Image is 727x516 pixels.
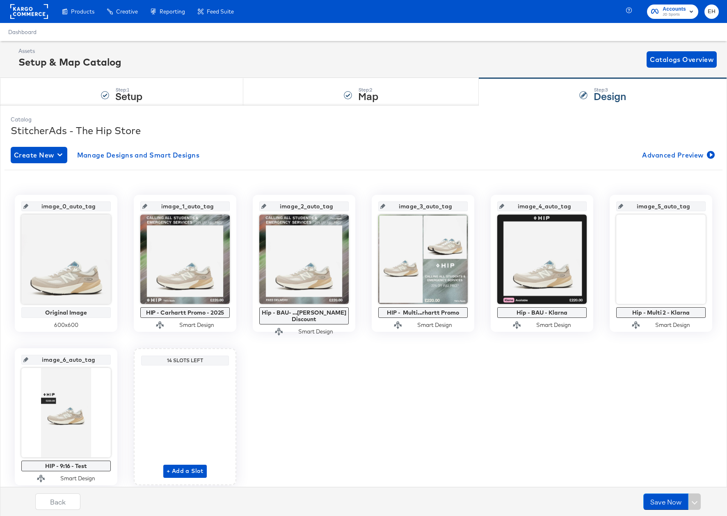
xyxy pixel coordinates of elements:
div: Hip - BAU- ...[PERSON_NAME] Discount [261,309,347,322]
span: Feed Suite [207,8,234,15]
span: + Add a Slot [167,466,203,476]
div: HIP - Carhartt Promo - 2025 [142,309,228,316]
span: Accounts [663,5,686,14]
div: Original Image [23,309,109,316]
div: Catalog [11,116,716,123]
span: Advanced Preview [642,149,713,161]
span: EH [708,7,716,16]
span: Manage Designs and Smart Designs [77,149,200,161]
a: Dashboard [8,29,37,35]
strong: Design [594,89,626,103]
div: Hip - BAU - Klarna [499,309,585,316]
div: HIP - 9:16 - Test [23,463,109,469]
span: Creative [116,8,138,15]
div: Smart Design [417,321,452,329]
div: Smart Design [536,321,571,329]
div: Smart Design [298,328,333,336]
div: Step: 1 [115,87,142,93]
strong: Setup [115,89,142,103]
span: Reporting [160,8,185,15]
button: Back [35,493,80,510]
div: Smart Design [60,475,95,482]
div: StitcherAds - The Hip Store [11,123,716,137]
button: Catalogs Overview [647,51,717,68]
div: Smart Design [655,321,690,329]
div: 14 Slots Left [143,357,227,364]
div: Smart Design [179,321,214,329]
span: Products [71,8,94,15]
div: Step: 3 [594,87,626,93]
strong: Map [358,89,378,103]
button: Save Now [643,493,688,510]
span: Create New [14,149,64,161]
span: JD Sports [663,11,686,18]
button: AccountsJD Sports [647,5,698,19]
div: 600 x 600 [21,321,111,329]
span: Catalogs Overview [650,54,713,65]
button: Manage Designs and Smart Designs [74,147,203,163]
div: Assets [18,47,121,55]
div: Hip - Multi 2 - Klarna [618,309,704,316]
div: Setup & Map Catalog [18,55,121,69]
div: Step: 2 [358,87,378,93]
button: EH [704,5,719,19]
button: Create New [11,147,67,163]
button: Advanced Preview [639,147,716,163]
div: HIP - Multi...rhartt Promo [380,309,466,316]
button: + Add a Slot [163,465,207,478]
